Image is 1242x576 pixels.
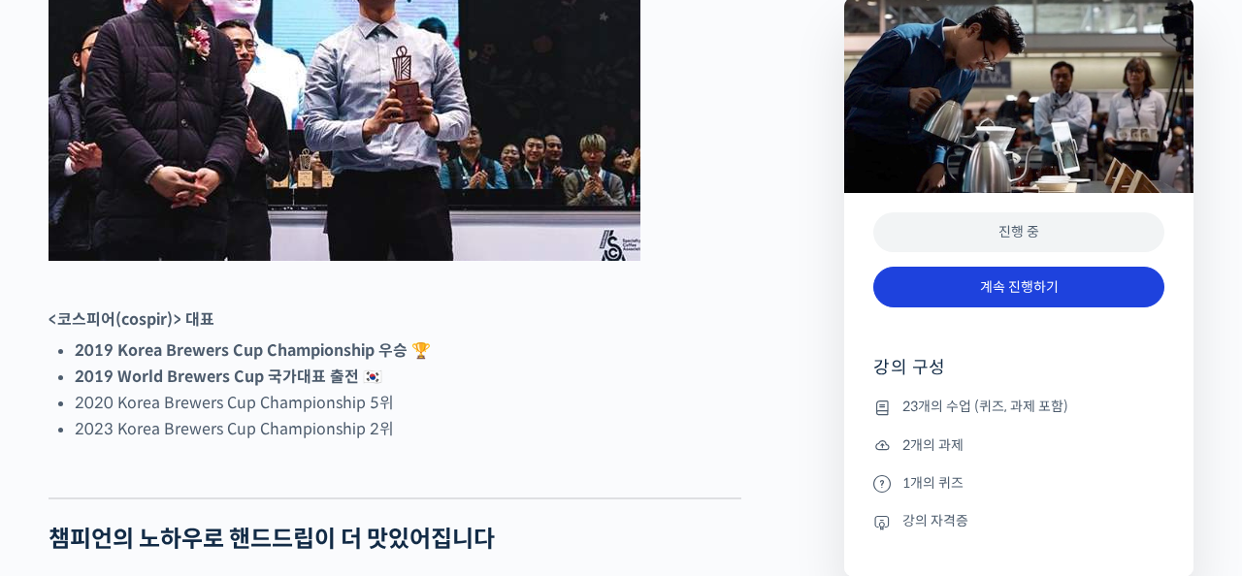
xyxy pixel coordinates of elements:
[873,396,1164,419] li: 23개의 수업 (퀴즈, 과제 포함)
[250,415,373,464] a: 설정
[873,267,1164,308] a: 계속 진행하기
[61,444,73,460] span: 홈
[75,367,382,387] strong: 2019 World Brewers Cup 국가대표 출전 🇰🇷
[300,444,323,460] span: 설정
[873,471,1164,495] li: 1개의 퀴즈
[873,510,1164,533] li: 강의 자격증
[178,445,201,461] span: 대화
[128,415,250,464] a: 대화
[75,340,431,361] strong: 2019 Korea Brewers Cup Championship 우승 🏆
[873,356,1164,395] h4: 강의 구성
[873,433,1164,457] li: 2개의 과제
[49,525,495,554] strong: 챔피언의 노하우로 핸드드립이 더 맛있어집니다
[75,416,741,442] li: 2023 Korea Brewers Cup Championship 2위
[6,415,128,464] a: 홈
[49,309,214,330] strong: <코스피어(cospir)> 대표
[75,390,741,416] li: 2020 Korea Brewers Cup Championship 5위
[873,212,1164,252] div: 진행 중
